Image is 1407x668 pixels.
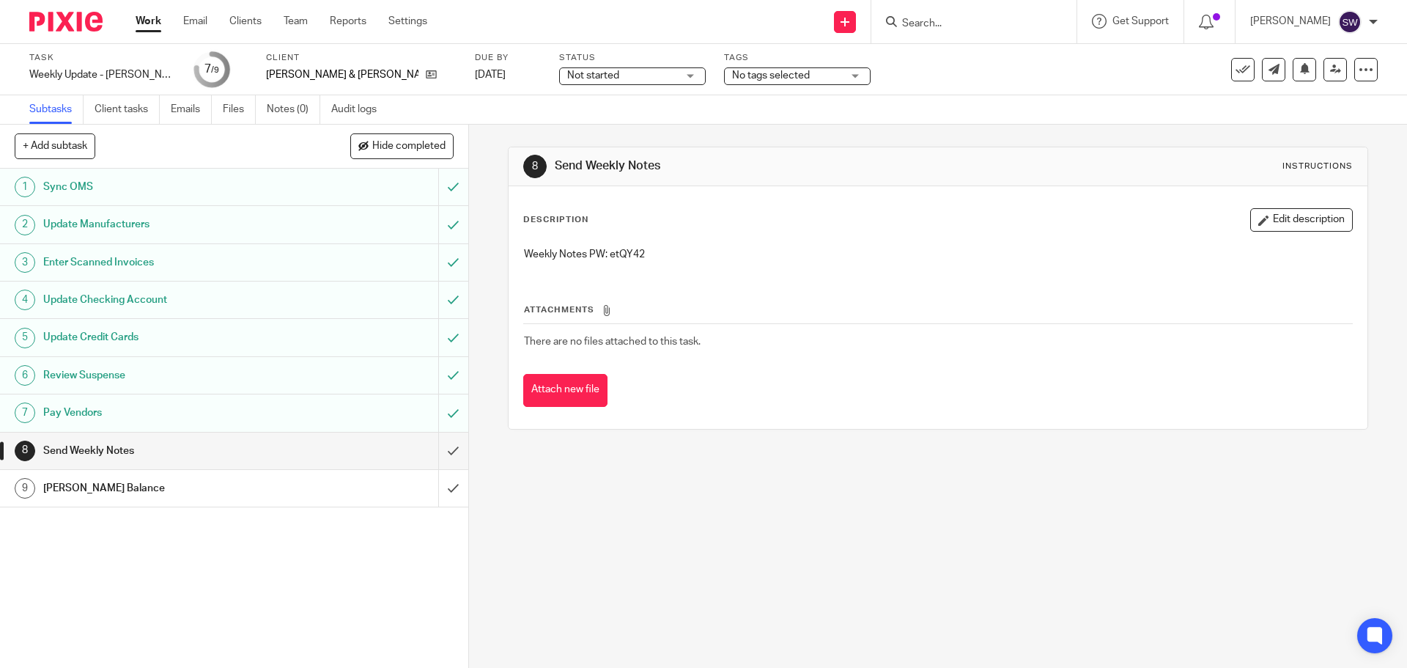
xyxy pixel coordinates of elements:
small: /9 [211,66,219,74]
a: Email [183,14,207,29]
a: Audit logs [331,95,388,124]
span: Get Support [1112,16,1169,26]
label: Client [266,52,457,64]
p: [PERSON_NAME] [1250,14,1331,29]
div: 8 [523,155,547,178]
button: Hide completed [350,133,454,158]
h1: Sync OMS [43,176,297,198]
label: Due by [475,52,541,64]
div: 2 [15,215,35,235]
a: Team [284,14,308,29]
button: + Add subtask [15,133,95,158]
div: 3 [15,252,35,273]
h1: Pay Vendors [43,402,297,424]
div: 7 [204,61,219,78]
div: 6 [15,365,35,386]
p: Weekly Notes PW: etQY42 [524,247,1351,262]
p: Description [523,214,588,226]
div: 8 [15,441,35,461]
h1: Send Weekly Notes [555,158,970,174]
img: svg%3E [1338,10,1362,34]
a: Subtasks [29,95,84,124]
button: Attach new file [523,374,608,407]
span: Attachments [524,306,594,314]
h1: Update Credit Cards [43,326,297,348]
div: 5 [15,328,35,348]
img: Pixie [29,12,103,32]
div: Weekly Update - [PERSON_NAME] [29,67,176,82]
span: Hide completed [372,141,446,153]
a: Client tasks [95,95,160,124]
a: Settings [388,14,427,29]
span: There are no files attached to this task. [524,337,701,347]
h1: Update Manufacturers [43,213,297,235]
a: Files [223,95,256,124]
span: Not started [567,70,619,81]
h1: Update Checking Account [43,289,297,311]
a: Emails [171,95,212,124]
h1: [PERSON_NAME] Balance [43,477,297,499]
p: [PERSON_NAME] & [PERSON_NAME] [266,67,418,82]
label: Status [559,52,706,64]
a: Reports [330,14,366,29]
h1: Send Weekly Notes [43,440,297,462]
a: Clients [229,14,262,29]
input: Search [901,18,1033,31]
div: Weekly Update - Browning [29,67,176,82]
div: 1 [15,177,35,197]
label: Task [29,52,176,64]
div: 4 [15,290,35,310]
span: [DATE] [475,70,506,80]
label: Tags [724,52,871,64]
h1: Enter Scanned Invoices [43,252,297,274]
button: Edit description [1250,208,1353,232]
div: 9 [15,478,35,499]
a: Work [136,14,161,29]
span: No tags selected [732,70,810,81]
div: 7 [15,403,35,423]
div: Instructions [1282,161,1353,172]
a: Notes (0) [267,95,320,124]
h1: Review Suspense [43,364,297,386]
